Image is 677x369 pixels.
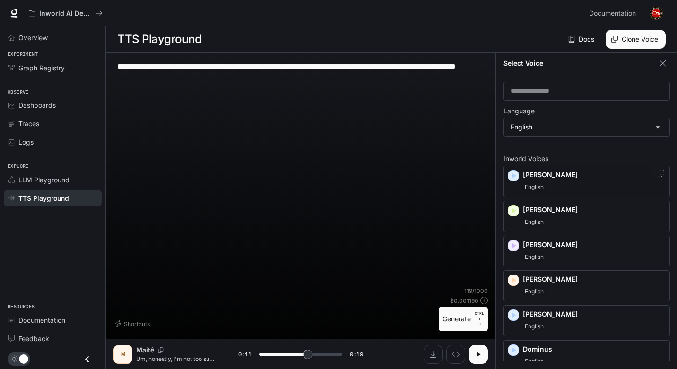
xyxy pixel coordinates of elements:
[523,170,666,180] p: [PERSON_NAME]
[606,30,666,49] button: Clone Voice
[136,355,216,363] p: Um, honestly, I'm not too sure about that, but, uh, I kinda remember hearing something about it o...
[4,190,102,206] a: TTS Playground
[523,181,546,193] span: English
[464,287,488,295] p: 119 / 1000
[4,115,102,132] a: Traces
[439,307,488,331] button: GenerateCTRL +⏎
[115,347,130,362] div: M
[18,33,48,43] span: Overview
[4,330,102,347] a: Feedback
[446,345,465,364] button: Inspect
[589,8,636,19] span: Documentation
[523,216,546,228] span: English
[523,344,666,354] p: Dominus
[523,251,546,263] span: English
[25,4,107,23] button: All workspaces
[18,334,49,343] span: Feedback
[117,30,201,49] h1: TTS Playground
[523,321,546,332] span: English
[503,155,670,162] p: Inworld Voices
[39,9,92,17] p: Inworld AI Demos
[18,119,39,129] span: Traces
[523,356,546,367] span: English
[18,315,65,325] span: Documentation
[18,63,65,73] span: Graph Registry
[523,275,666,284] p: [PERSON_NAME]
[656,170,666,177] button: Copy Voice ID
[585,4,643,23] a: Documentation
[18,193,69,203] span: TTS Playground
[4,29,102,46] a: Overview
[4,172,102,188] a: LLM Playground
[4,60,102,76] a: Graph Registry
[650,7,663,20] img: User avatar
[523,205,666,215] p: [PERSON_NAME]
[77,350,98,369] button: Close drawer
[136,345,154,355] p: Maitê
[350,350,363,359] span: 0:19
[238,350,252,359] span: 0:11
[18,100,56,110] span: Dashboards
[19,353,28,364] span: Dark mode toggle
[113,316,154,331] button: Shortcuts
[523,309,666,319] p: [PERSON_NAME]
[424,345,443,364] button: Download audio
[18,175,69,185] span: LLM Playground
[475,310,484,322] p: CTRL +
[4,312,102,328] a: Documentation
[18,137,34,147] span: Logs
[4,134,102,150] a: Logs
[503,108,535,114] p: Language
[4,97,102,113] a: Dashboards
[154,347,167,353] button: Copy Voice ID
[475,310,484,327] p: ⏎
[566,30,598,49] a: Docs
[504,118,669,136] div: English
[450,297,478,305] p: $ 0.001190
[647,4,666,23] button: User avatar
[523,286,546,297] span: English
[523,240,666,249] p: [PERSON_NAME]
